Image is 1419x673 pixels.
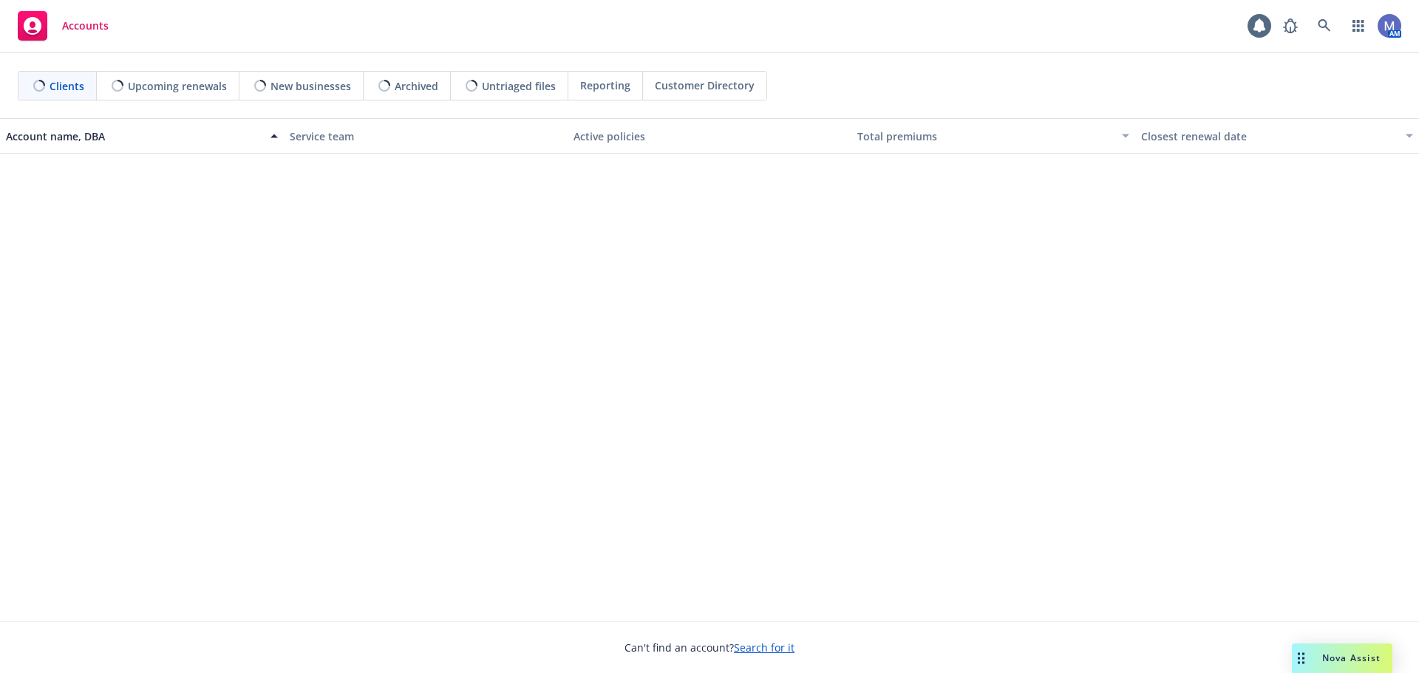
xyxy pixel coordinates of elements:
[62,20,109,32] span: Accounts
[1322,652,1381,664] span: Nova Assist
[12,5,115,47] a: Accounts
[290,129,562,144] div: Service team
[625,640,794,655] span: Can't find an account?
[655,78,755,93] span: Customer Directory
[284,118,568,154] button: Service team
[1292,643,1310,673] div: Drag to move
[50,78,84,94] span: Clients
[128,78,227,94] span: Upcoming renewals
[1292,643,1392,673] button: Nova Assist
[857,129,1113,144] div: Total premiums
[574,129,845,144] div: Active policies
[395,78,438,94] span: Archived
[1378,14,1401,38] img: photo
[1141,129,1397,144] div: Closest renewal date
[568,118,851,154] button: Active policies
[1276,11,1305,41] a: Report a Bug
[580,78,630,93] span: Reporting
[1344,11,1373,41] a: Switch app
[6,129,262,144] div: Account name, DBA
[851,118,1135,154] button: Total premiums
[1135,118,1419,154] button: Closest renewal date
[734,640,794,655] a: Search for it
[270,78,351,94] span: New businesses
[1310,11,1339,41] a: Search
[482,78,556,94] span: Untriaged files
